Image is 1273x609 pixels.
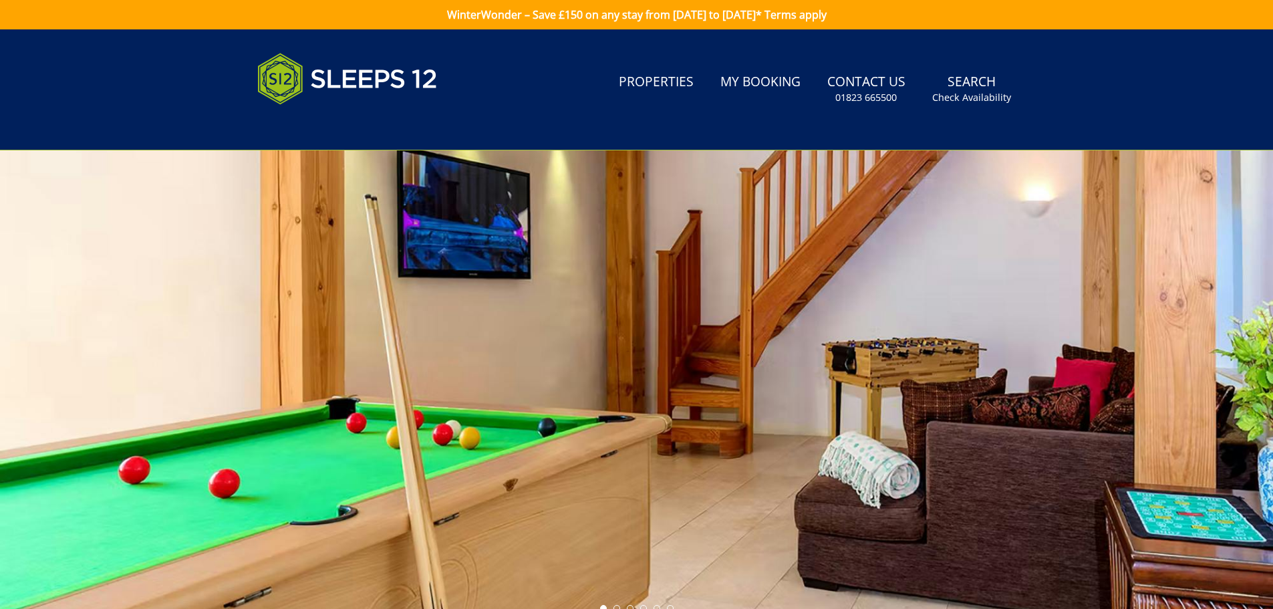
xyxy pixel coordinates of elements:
[251,120,391,132] iframe: Customer reviews powered by Trustpilot
[835,91,897,104] small: 01823 665500
[932,91,1011,104] small: Check Availability
[613,68,699,98] a: Properties
[715,68,806,98] a: My Booking
[257,45,438,112] img: Sleeps 12
[927,68,1016,111] a: SearchCheck Availability
[822,68,911,111] a: Contact Us01823 665500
